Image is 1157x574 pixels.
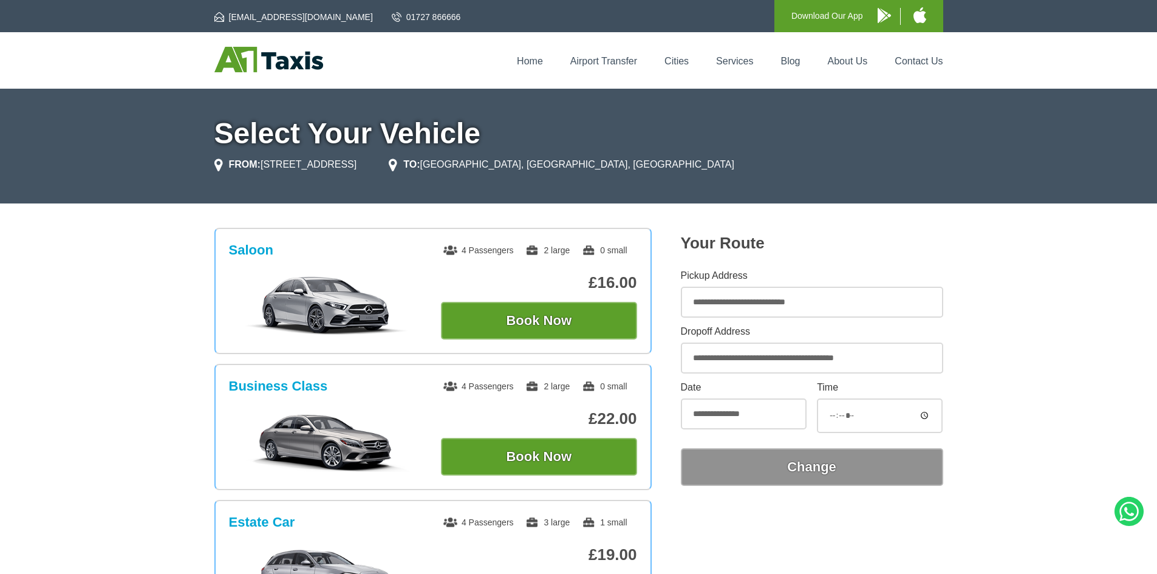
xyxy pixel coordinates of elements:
[817,383,943,392] label: Time
[582,381,627,391] span: 0 small
[403,159,420,169] strong: TO:
[235,275,418,336] img: Saloon
[214,11,373,23] a: [EMAIL_ADDRESS][DOMAIN_NAME]
[681,383,807,392] label: Date
[828,56,868,66] a: About Us
[441,438,637,476] button: Book Now
[716,56,753,66] a: Services
[441,273,637,292] p: £16.00
[229,514,295,530] h3: Estate Car
[525,381,570,391] span: 2 large
[525,518,570,527] span: 3 large
[681,327,943,337] label: Dropoff Address
[878,8,891,23] img: A1 Taxis Android App
[235,411,418,472] img: Business Class
[214,47,323,72] img: A1 Taxis St Albans LTD
[214,119,943,148] h1: Select Your Vehicle
[392,11,461,23] a: 01727 866666
[570,56,637,66] a: Airport Transfer
[517,56,543,66] a: Home
[780,56,800,66] a: Blog
[443,381,514,391] span: 4 Passengers
[214,157,357,172] li: [STREET_ADDRESS]
[681,234,943,253] h2: Your Route
[582,245,627,255] span: 0 small
[443,518,514,527] span: 4 Passengers
[441,545,637,564] p: £19.00
[895,56,943,66] a: Contact Us
[664,56,689,66] a: Cities
[229,378,328,394] h3: Business Class
[681,271,943,281] label: Pickup Address
[441,409,637,428] p: £22.00
[441,302,637,340] button: Book Now
[389,157,734,172] li: [GEOGRAPHIC_DATA], [GEOGRAPHIC_DATA], [GEOGRAPHIC_DATA]
[229,159,261,169] strong: FROM:
[443,245,514,255] span: 4 Passengers
[913,7,926,23] img: A1 Taxis iPhone App
[681,448,943,486] button: Change
[582,518,627,527] span: 1 small
[229,242,273,258] h3: Saloon
[525,245,570,255] span: 2 large
[791,9,863,24] p: Download Our App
